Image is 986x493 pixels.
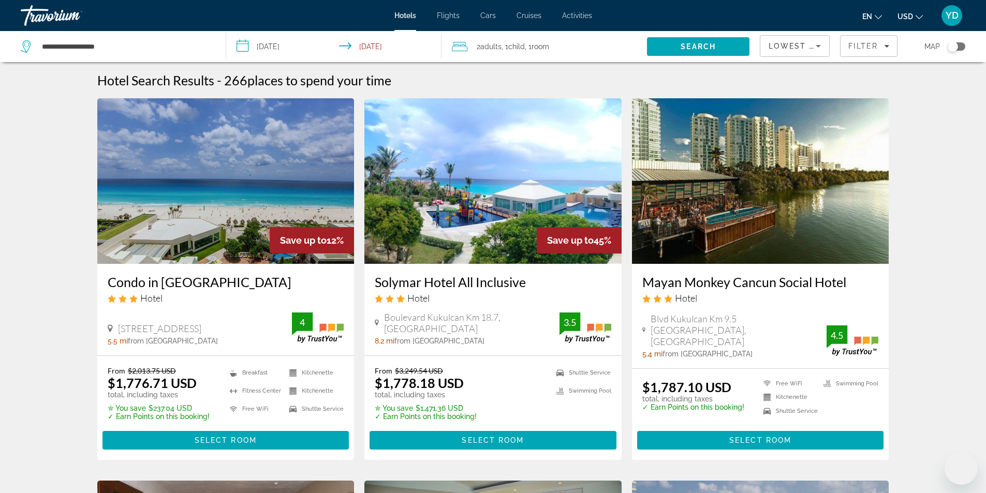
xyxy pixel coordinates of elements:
[562,11,592,20] span: Activities
[642,292,879,304] div: 3 star Hotel
[394,337,484,345] span: from [GEOGRAPHIC_DATA]
[407,292,430,304] span: Hotel
[394,11,416,20] a: Hotels
[108,375,197,391] ins: $1,776.71 USD
[225,384,284,397] li: Fitness Center
[384,311,559,334] span: Boulevard Kukulcan Km 18.7, [GEOGRAPHIC_DATA]
[840,35,897,57] button: Filters
[862,12,872,21] span: en
[284,366,344,379] li: Kitchenette
[642,274,879,290] a: Mayan Monkey Cancun Social Hotel
[502,39,525,54] span: , 1
[862,9,882,24] button: Change language
[102,431,349,450] button: Select Room
[375,412,477,421] p: ✓ Earn Points on this booking!
[225,366,284,379] li: Breakfast
[758,393,818,402] li: Kitchenette
[477,39,502,54] span: 2
[651,313,827,347] span: Blvd Kukulcan Km 9.5 [GEOGRAPHIC_DATA], [GEOGRAPHIC_DATA]
[827,329,847,341] div: 4.5
[375,391,477,399] p: total, including taxes
[270,227,354,253] div: 12%
[284,384,344,397] li: Kitchenette
[537,227,622,253] div: 45%
[940,42,965,51] button: Toggle map
[108,337,128,345] span: 5.5 mi
[517,11,541,20] a: Cruises
[102,433,349,444] a: Select Room
[195,436,257,444] span: Select Room
[642,395,744,403] p: total, including taxes
[442,31,647,62] button: Travelers: 2 adults, 1 child
[108,404,146,412] span: ✮ You save
[818,379,878,388] li: Swimming Pool
[97,72,214,88] h1: Hotel Search Results
[247,72,391,88] span: places to spend your time
[108,292,344,304] div: 3 star Hotel
[108,391,210,399] p: total, including taxes
[375,292,611,304] div: 3 star Hotel
[118,323,201,334] span: [STREET_ADDRESS]
[508,42,525,51] span: Child
[525,39,549,54] span: , 1
[946,10,959,21] span: YD
[41,39,210,54] input: Search hotel destination
[642,379,731,395] ins: $1,787.10 USD
[280,235,327,246] span: Save up to
[375,375,464,391] ins: $1,778.18 USD
[217,72,222,88] span: -
[370,431,616,450] button: Select Room
[226,31,442,62] button: Select check in and out date
[938,5,965,26] button: User Menu
[547,235,594,246] span: Save up to
[370,433,616,444] a: Select Room
[364,98,622,264] img: Solymar Hotel All Inclusive
[551,384,611,397] li: Swimming Pool
[375,404,477,412] p: $1,471.36 USD
[128,366,176,375] del: $2,013.75 USD
[560,312,611,343] img: TrustYou guest rating badge
[632,98,889,264] a: Mayan Monkey Cancun Social Hotel
[758,407,818,415] li: Shuttle Service
[897,9,923,24] button: Change currency
[375,366,392,375] span: From
[945,452,978,485] iframe: Button to launch messaging window
[897,12,913,21] span: USD
[437,11,460,20] span: Flights
[21,2,124,29] a: Travorium
[292,316,313,328] div: 4
[642,403,744,411] p: ✓ Earn Points on this booking!
[284,402,344,415] li: Shuttle Service
[637,433,884,444] a: Select Room
[758,379,818,388] li: Free WiFi
[769,42,835,50] span: Lowest Price
[375,274,611,290] a: Solymar Hotel All Inclusive
[827,325,878,356] img: TrustYou guest rating badge
[769,40,821,52] mat-select: Sort by
[108,404,210,412] p: $237.04 USD
[663,350,753,358] span: from [GEOGRAPHIC_DATA]
[480,42,502,51] span: Adults
[681,42,716,51] span: Search
[97,98,355,264] img: Condo in Ocean Front Resort
[462,436,524,444] span: Select Room
[675,292,697,304] span: Hotel
[480,11,496,20] a: Cars
[924,39,940,54] span: Map
[642,350,663,358] span: 5.4 mi
[647,37,749,56] button: Search
[108,366,125,375] span: From
[128,337,218,345] span: from [GEOGRAPHIC_DATA]
[375,404,413,412] span: ✮ You save
[848,42,878,50] span: Filter
[551,366,611,379] li: Shuttle Service
[108,274,344,290] a: Condo in [GEOGRAPHIC_DATA]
